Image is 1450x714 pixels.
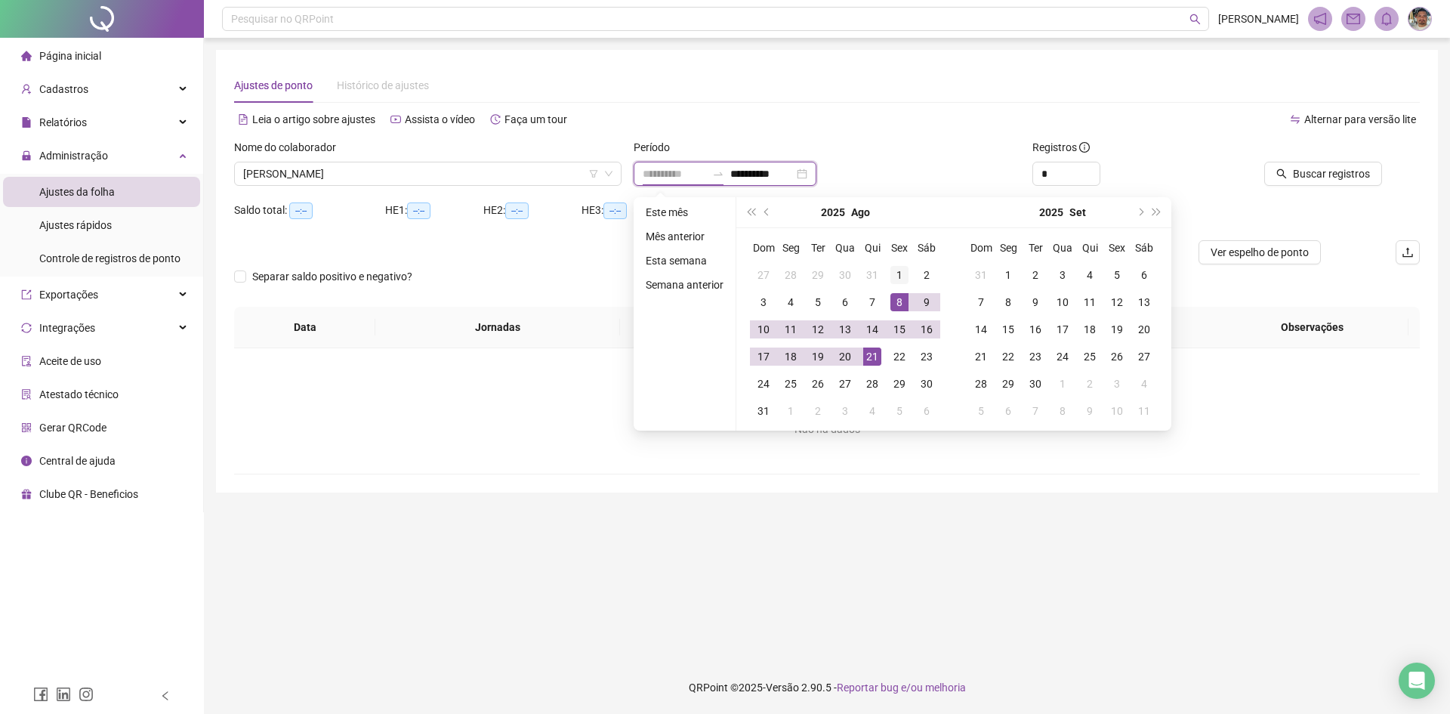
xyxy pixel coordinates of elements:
[1022,370,1049,397] td: 2025-09-30
[1054,266,1072,284] div: 3
[859,370,886,397] td: 2025-08-28
[995,397,1022,425] td: 2025-10-06
[1081,293,1099,311] div: 11
[1149,197,1165,227] button: super-next-year
[39,388,119,400] span: Atestado técnico
[995,316,1022,343] td: 2025-09-15
[967,370,995,397] td: 2025-09-28
[39,150,108,162] span: Administração
[21,150,32,161] span: lock
[918,402,936,420] div: 6
[234,307,375,348] th: Data
[1049,234,1076,261] th: Qua
[804,261,831,289] td: 2025-07-29
[1081,375,1099,393] div: 2
[390,114,401,125] span: youtube
[995,370,1022,397] td: 2025-09-29
[782,402,800,420] div: 1
[405,113,475,125] span: Assista o vídeo
[777,343,804,370] td: 2025-08-18
[33,687,48,702] span: facebook
[1408,8,1431,30] img: 83751
[620,307,772,348] th: Entrada 1
[39,488,138,500] span: Clube QR - Beneficios
[39,422,106,434] span: Gerar QRCode
[252,113,375,125] span: Leia o artigo sobre ajustes
[39,322,95,334] span: Integrações
[863,348,881,366] div: 21
[754,293,773,311] div: 3
[999,293,1017,311] div: 8
[246,268,418,285] span: Separar saldo positivo e negativo?
[1026,266,1044,284] div: 2
[750,397,777,425] td: 2025-08-31
[1402,246,1414,258] span: upload
[999,266,1017,284] div: 1
[1135,320,1153,338] div: 20
[859,343,886,370] td: 2025-08-21
[831,234,859,261] th: Qua
[918,348,936,366] div: 23
[21,489,32,499] span: gift
[204,661,1450,714] footer: QRPoint © 2025 - 2.90.5 -
[918,375,936,393] div: 30
[1108,320,1126,338] div: 19
[831,397,859,425] td: 2025-09-03
[851,197,870,227] button: month panel
[1026,320,1044,338] div: 16
[837,682,966,694] span: Reportar bug e/ou melhoria
[777,289,804,316] td: 2025-08-04
[39,83,88,95] span: Cadastros
[1022,316,1049,343] td: 2025-09-16
[234,79,313,91] span: Ajustes de ponto
[999,348,1017,366] div: 22
[1026,348,1044,366] div: 23
[1199,240,1321,264] button: Ver espelho de ponto
[754,402,773,420] div: 31
[863,402,881,420] div: 4
[782,320,800,338] div: 11
[750,343,777,370] td: 2025-08-17
[863,375,881,393] div: 28
[918,293,936,311] div: 9
[859,397,886,425] td: 2025-09-04
[809,348,827,366] div: 19
[1076,397,1103,425] td: 2025-10-09
[504,113,567,125] span: Faça um tour
[972,402,990,420] div: 5
[39,455,116,467] span: Central de ajuda
[766,682,799,694] span: Versão
[1054,375,1072,393] div: 1
[1380,12,1393,26] span: bell
[782,293,800,311] div: 4
[1131,234,1158,261] th: Sáb
[1081,348,1099,366] div: 25
[1135,293,1153,311] div: 13
[750,289,777,316] td: 2025-08-03
[831,343,859,370] td: 2025-08-20
[1049,343,1076,370] td: 2025-09-24
[640,276,730,294] li: Semana anterior
[777,370,804,397] td: 2025-08-25
[1108,266,1126,284] div: 5
[1313,12,1327,26] span: notification
[1081,402,1099,420] div: 9
[1189,14,1201,25] span: search
[1103,316,1131,343] td: 2025-09-19
[490,114,501,125] span: history
[913,370,940,397] td: 2025-08-30
[1135,266,1153,284] div: 6
[809,402,827,420] div: 2
[890,320,909,338] div: 15
[804,397,831,425] td: 2025-09-02
[1076,370,1103,397] td: 2025-10-02
[886,397,913,425] td: 2025-09-05
[21,356,32,366] span: audit
[39,289,98,301] span: Exportações
[1054,320,1072,338] div: 17
[1076,289,1103,316] td: 2025-09-11
[836,293,854,311] div: 6
[886,370,913,397] td: 2025-08-29
[782,348,800,366] div: 18
[375,307,620,348] th: Jornadas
